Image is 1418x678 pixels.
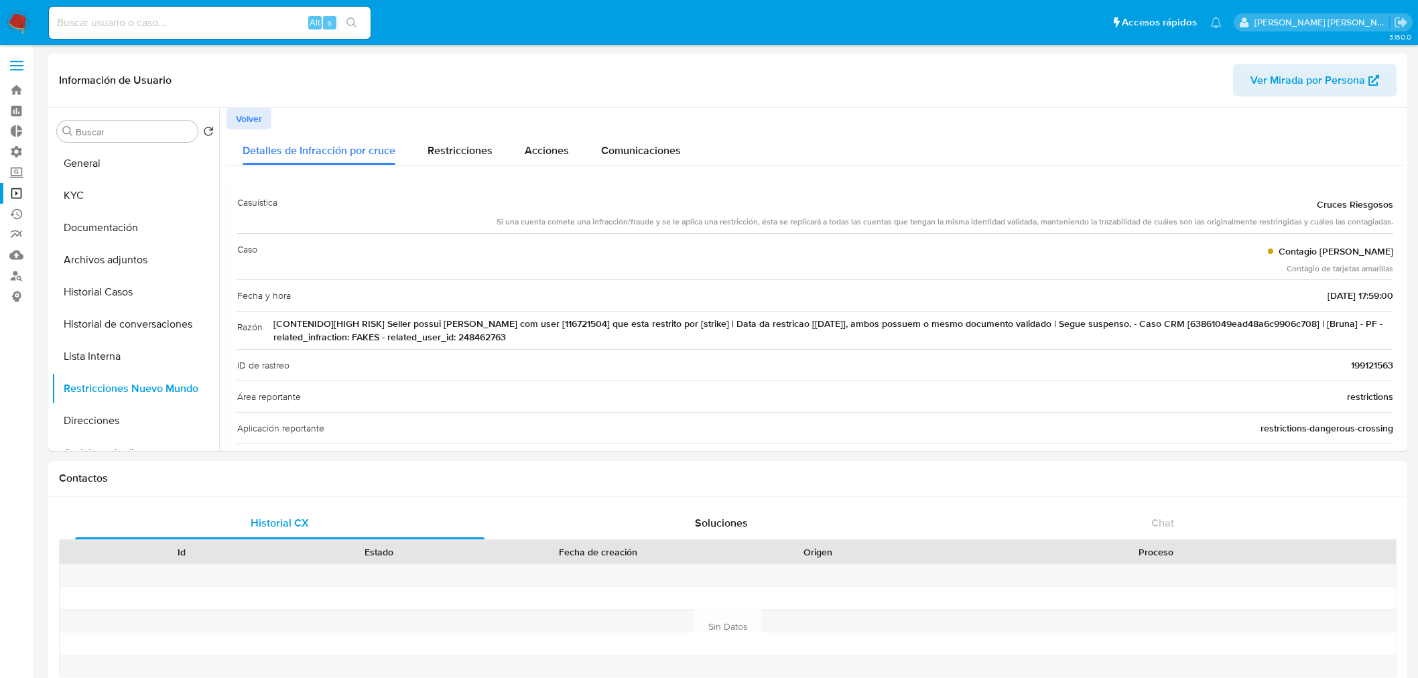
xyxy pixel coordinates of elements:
button: search-icon [338,13,365,32]
span: Soluciones [695,515,748,531]
div: Origen [728,545,907,559]
button: Lista Interna [52,340,219,372]
span: Alt [310,16,320,29]
button: KYC [52,180,219,212]
button: Buscar [62,126,73,137]
span: Historial CX [251,515,309,531]
h1: Información de Usuario [59,74,172,87]
h1: Contactos [59,472,1397,485]
span: Chat [1151,515,1174,531]
div: Id [92,545,271,559]
p: roberto.munoz@mercadolibre.com [1254,16,1390,29]
button: General [52,147,219,180]
button: Historial de conversaciones [52,308,219,340]
span: Ver Mirada por Persona [1250,64,1365,96]
button: Direcciones [52,405,219,437]
div: Fecha de creación [487,545,710,559]
a: Salir [1394,15,1408,29]
button: Restricciones Nuevo Mundo [52,372,219,405]
button: Documentación [52,212,219,244]
button: Archivos adjuntos [52,244,219,276]
button: Anticipos de dinero [52,437,219,469]
a: Notificaciones [1210,17,1222,28]
input: Buscar usuario o caso... [49,14,371,31]
span: s [328,16,332,29]
div: Estado [289,545,468,559]
button: Ver Mirada por Persona [1233,64,1397,96]
button: Historial Casos [52,276,219,308]
input: Buscar [76,126,192,138]
div: Proceso [925,545,1387,559]
button: Volver al orden por defecto [203,126,214,141]
span: Accesos rápidos [1122,15,1197,29]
